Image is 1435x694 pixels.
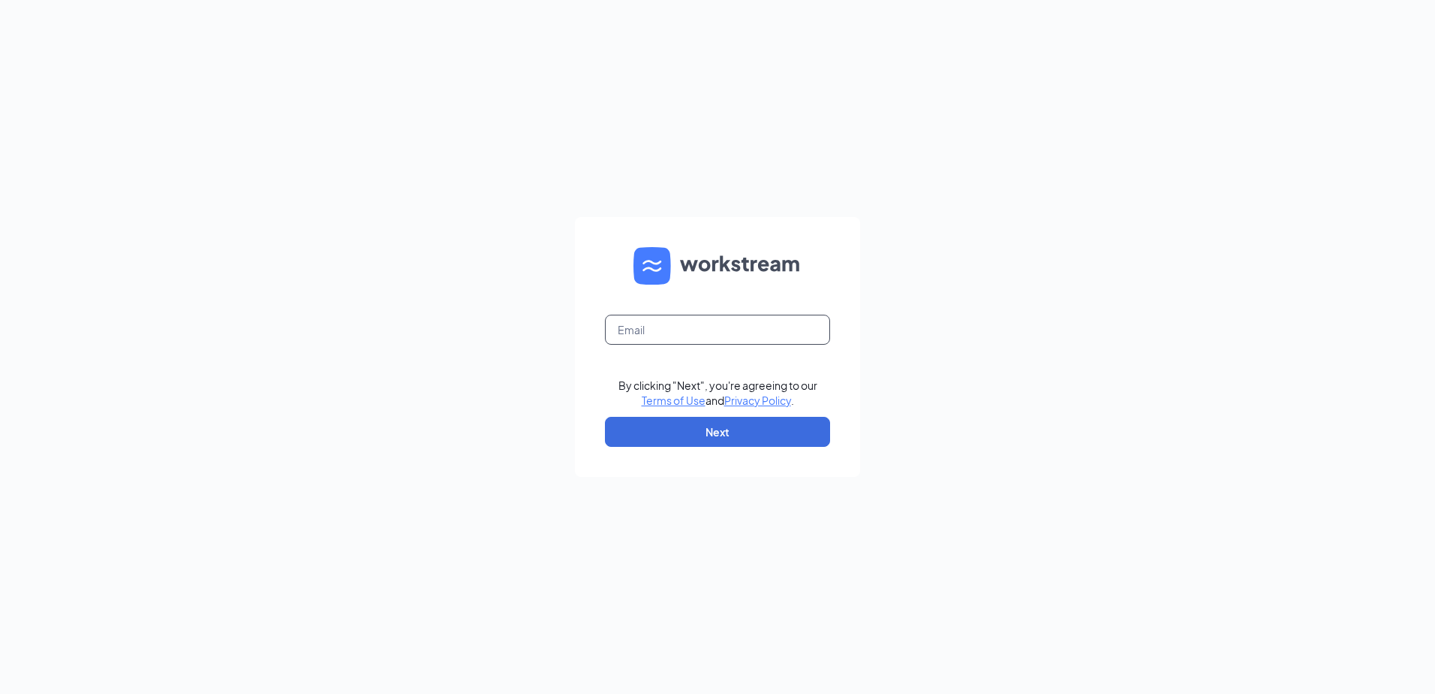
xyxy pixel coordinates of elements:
[633,247,802,285] img: WS logo and Workstream text
[642,394,705,407] a: Terms of Use
[605,315,830,345] input: Email
[605,417,830,447] button: Next
[724,394,791,407] a: Privacy Policy
[618,378,817,408] div: By clicking "Next", you're agreeing to our and .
